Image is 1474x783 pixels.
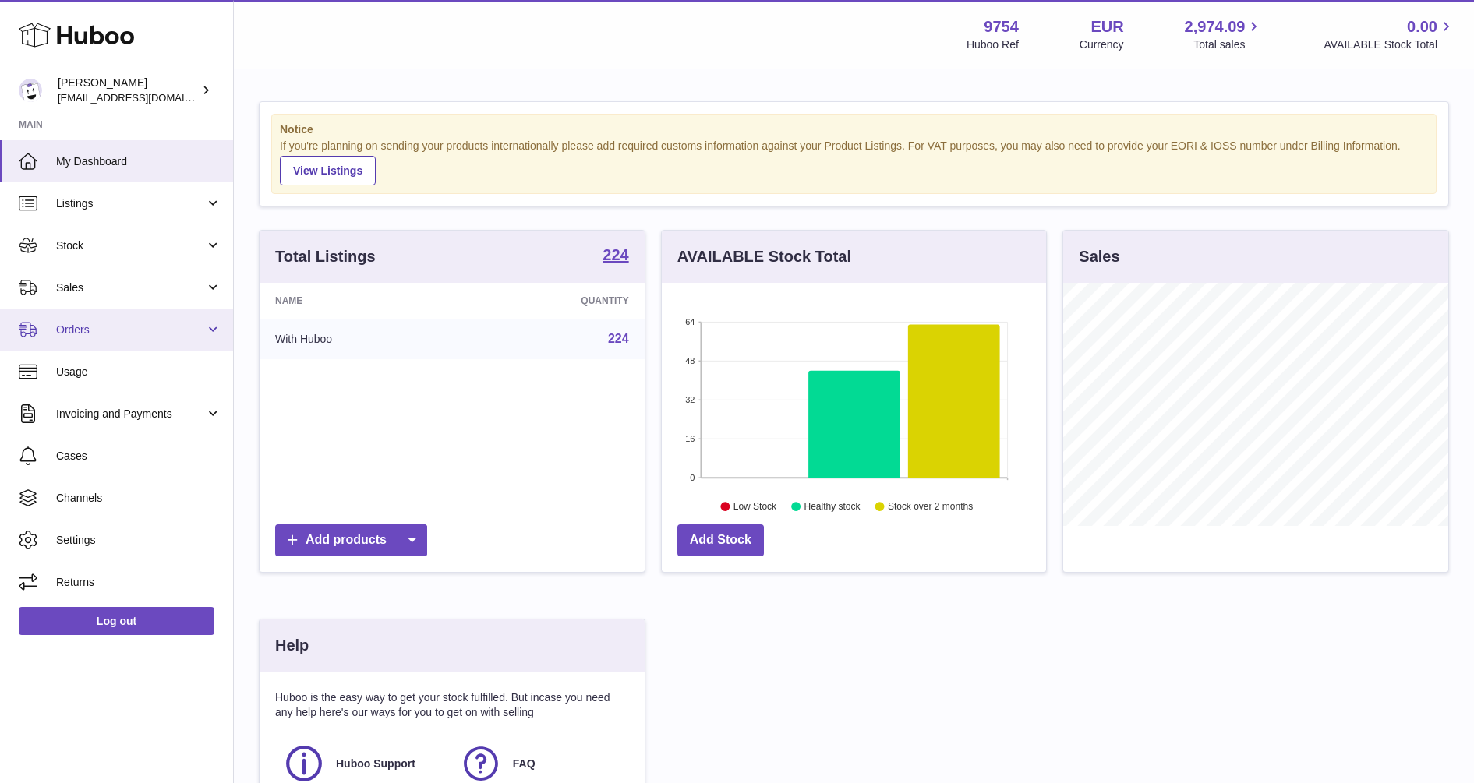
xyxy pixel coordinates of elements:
[56,280,205,295] span: Sales
[260,283,462,319] th: Name
[685,395,695,404] text: 32
[19,79,42,102] img: info@fieldsluxury.london
[56,449,221,464] span: Cases
[275,524,427,556] a: Add products
[56,575,221,590] span: Returns
[56,407,205,421] span: Invoicing and Payments
[685,356,695,365] text: 48
[260,319,462,359] td: With Huboo
[984,16,1019,37] strong: 9754
[275,690,629,720] p: Huboo is the easy way to get your stock fulfilled. But incase you need any help here's our ways f...
[1324,37,1455,52] span: AVAILABLE Stock Total
[58,76,198,105] div: [PERSON_NAME]
[685,434,695,443] text: 16
[685,317,695,326] text: 64
[608,332,629,345] a: 224
[19,607,214,635] a: Log out
[56,154,221,169] span: My Dashboard
[677,524,764,556] a: Add Stock
[280,139,1428,185] div: If you're planning on sending your products internationally please add required customs informati...
[56,491,221,506] span: Channels
[1185,16,1264,52] a: 2,974.09 Total sales
[280,122,1428,137] strong: Notice
[804,501,861,512] text: Healthy stock
[677,246,851,267] h3: AVAILABLE Stock Total
[275,635,309,656] h3: Help
[56,323,205,337] span: Orders
[1185,16,1246,37] span: 2,974.09
[56,238,205,253] span: Stock
[56,533,221,548] span: Settings
[462,283,644,319] th: Quantity
[733,501,777,512] text: Low Stock
[513,757,536,771] span: FAQ
[967,37,1019,52] div: Huboo Ref
[1193,37,1263,52] span: Total sales
[603,247,628,266] a: 224
[1090,16,1123,37] strong: EUR
[603,247,628,263] strong: 224
[56,196,205,211] span: Listings
[1407,16,1437,37] span: 0.00
[888,501,973,512] text: Stock over 2 months
[275,246,376,267] h3: Total Listings
[1324,16,1455,52] a: 0.00 AVAILABLE Stock Total
[1079,246,1119,267] h3: Sales
[1080,37,1124,52] div: Currency
[280,156,376,185] a: View Listings
[690,473,695,482] text: 0
[336,757,415,771] span: Huboo Support
[56,365,221,379] span: Usage
[58,91,229,104] span: [EMAIL_ADDRESS][DOMAIN_NAME]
